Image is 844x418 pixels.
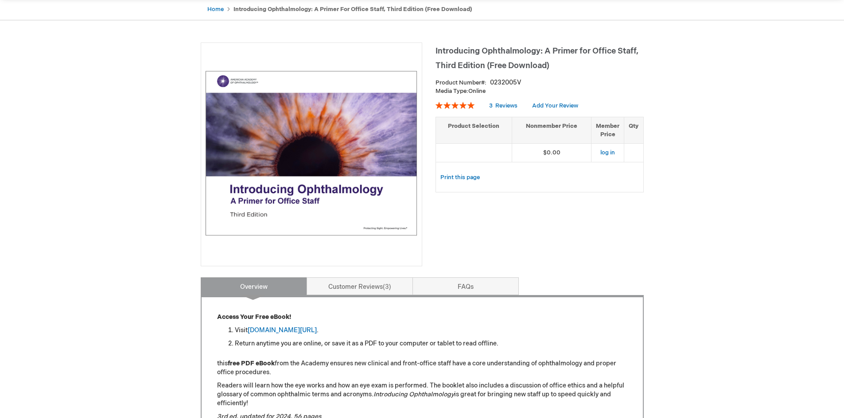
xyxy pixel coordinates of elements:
[436,88,468,95] strong: Media Type:
[235,339,627,348] li: Return anytime you are online, or save it as a PDF to your computer or tablet to read offline.
[373,391,454,398] em: Introducing Ophthalmology
[383,283,391,291] span: 3
[495,102,517,109] span: Reviews
[228,360,275,367] strong: free PDF eBook
[206,47,417,259] img: Introducing Ophthalmology: A Primer for Office Staff, Third Edition (Free Download)
[591,117,624,143] th: Member Price
[201,277,307,295] a: Overview
[207,6,224,13] a: Home
[489,102,493,109] span: 3
[217,359,627,377] p: this from the Academy ensures new clinical and front-office staff have a core understanding of op...
[490,78,521,87] div: 0232005V
[489,102,519,109] a: 3 Reviews
[512,117,591,143] th: Nonmember Price
[436,46,638,70] span: Introducing Ophthalmology: A Primer for Office Staff, Third Edition (Free Download)
[436,79,486,86] strong: Product Number
[436,117,512,143] th: Product Selection
[512,144,591,162] td: $0.00
[532,102,578,109] a: Add Your Review
[235,326,627,335] li: Visit .
[440,172,480,183] a: Print this page
[412,277,519,295] a: FAQs
[248,326,317,334] a: [DOMAIN_NAME][URL]
[624,117,643,143] th: Qty
[217,313,291,321] strong: Access Your Free eBook!
[217,381,627,408] p: Readers will learn how the eye works and how an eye exam is performed. The booklet also includes ...
[307,277,413,295] a: Customer Reviews3
[436,87,644,96] p: Online
[233,6,472,13] strong: Introducing Ophthalmology: A Primer for Office Staff, Third Edition (Free Download)
[436,102,475,109] div: 100%
[600,149,615,156] a: log in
